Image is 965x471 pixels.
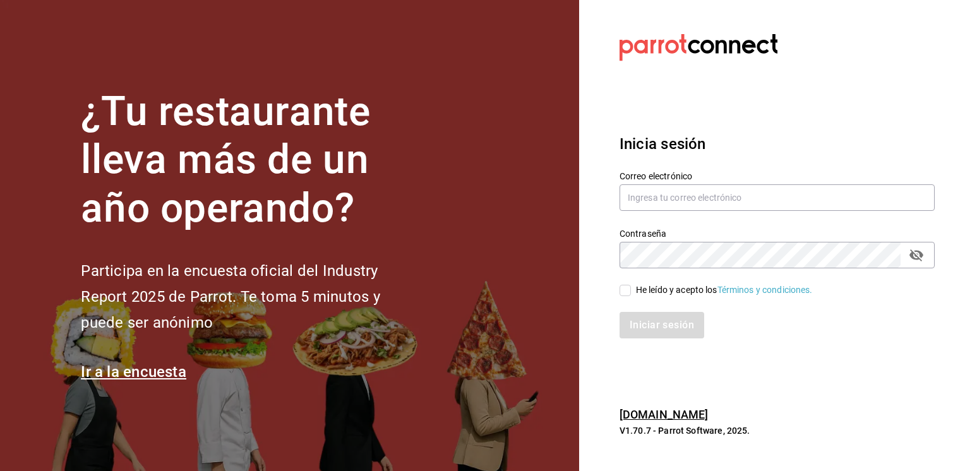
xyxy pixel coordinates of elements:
p: V1.70.7 - Parrot Software, 2025. [620,424,935,437]
input: Ingresa tu correo electrónico [620,184,935,211]
label: Correo electrónico [620,171,935,180]
div: He leído y acepto los [636,283,813,297]
h1: ¿Tu restaurante lleva más de un año operando? [81,88,422,233]
h2: Participa en la encuesta oficial del Industry Report 2025 de Parrot. Te toma 5 minutos y puede se... [81,258,422,335]
h3: Inicia sesión [620,133,935,155]
a: [DOMAIN_NAME] [620,408,709,421]
a: Términos y condiciones. [717,285,813,295]
button: passwordField [906,244,927,266]
a: Ir a la encuesta [81,363,186,381]
label: Contraseña [620,229,935,237]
